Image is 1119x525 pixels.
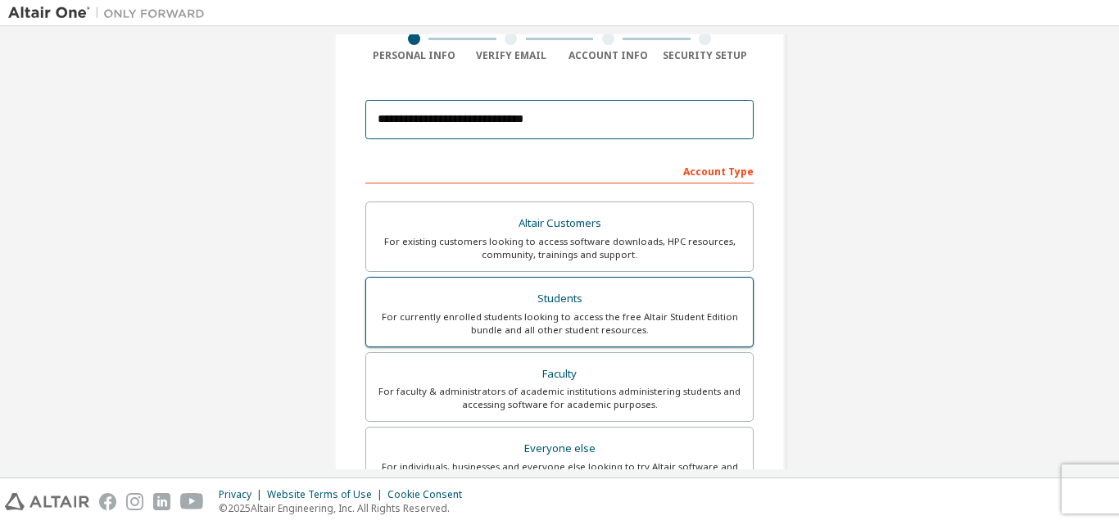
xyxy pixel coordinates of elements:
div: Security Setup [657,49,754,62]
div: For faculty & administrators of academic institutions administering students and accessing softwa... [376,385,743,411]
img: linkedin.svg [153,493,170,510]
img: instagram.svg [126,493,143,510]
div: Everyone else [376,437,743,460]
div: Cookie Consent [387,488,472,501]
div: Personal Info [365,49,463,62]
div: For currently enrolled students looking to access the free Altair Student Edition bundle and all ... [376,310,743,337]
div: Verify Email [463,49,560,62]
img: altair_logo.svg [5,493,89,510]
div: Website Terms of Use [267,488,387,501]
div: Altair Customers [376,212,743,235]
p: © 2025 Altair Engineering, Inc. All Rights Reserved. [219,501,472,515]
div: For individuals, businesses and everyone else looking to try Altair software and explore our prod... [376,460,743,487]
img: Altair One [8,5,213,21]
div: Account Info [559,49,657,62]
div: Students [376,287,743,310]
img: facebook.svg [99,493,116,510]
img: youtube.svg [180,493,204,510]
div: Privacy [219,488,267,501]
div: Account Type [365,157,754,183]
div: For existing customers looking to access software downloads, HPC resources, community, trainings ... [376,235,743,261]
div: Faculty [376,363,743,386]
